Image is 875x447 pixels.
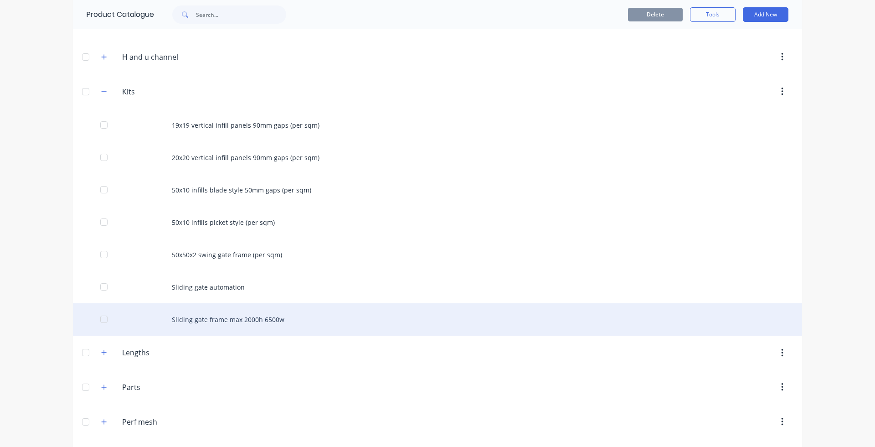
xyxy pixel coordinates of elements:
[73,271,802,303] div: Sliding gate automation
[628,8,683,21] button: Delete
[122,86,230,97] input: Enter category name
[122,347,230,358] input: Enter category name
[690,7,736,22] button: Tools
[743,7,788,22] button: Add New
[122,382,230,393] input: Enter category name
[122,416,230,427] input: Enter category name
[73,141,802,174] div: 20x20 vertical infill panels 90mm gaps (per sqm)
[73,109,802,141] div: 19x19 vertical infill panels 90mm gaps (per sqm)
[196,5,286,24] input: Search...
[73,174,802,206] div: 50x10 infills blade style 50mm gaps (per sqm)
[73,303,802,336] div: Sliding gate frame max 2000h 6500w
[122,52,230,62] input: Enter category name
[73,239,802,271] div: 50x50x2 swing gate frame (per sqm)
[73,206,802,239] div: 50x10 infills picket style (per sqm)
